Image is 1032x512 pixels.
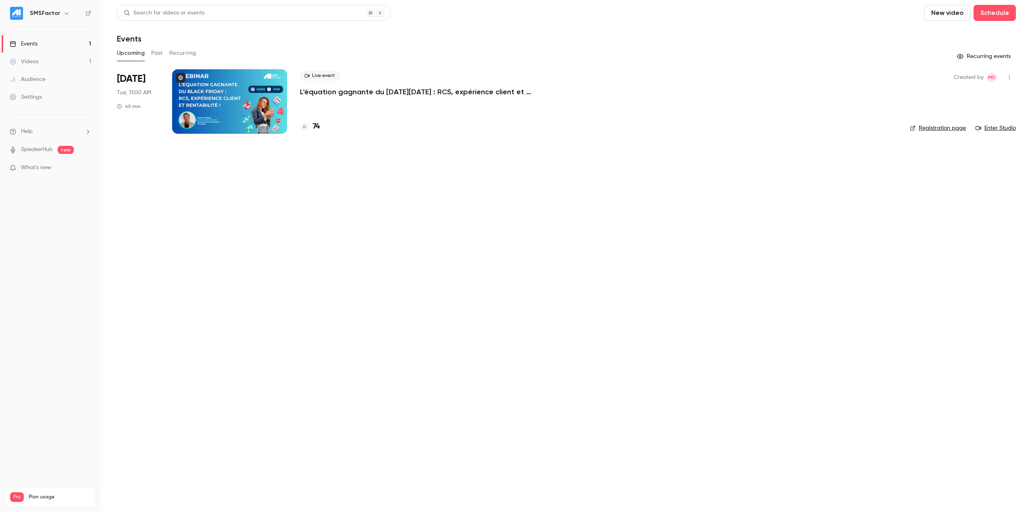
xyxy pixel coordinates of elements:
[300,121,320,132] a: 74
[10,93,42,101] div: Settings
[300,87,542,97] a: L'équation gagnante du [DATE][DATE] : RCS, expérience client et rentabilité !
[117,69,159,134] div: Sep 30 Tue, 11:00 AM (Europe/Paris)
[10,58,38,66] div: Videos
[21,127,33,136] span: Help
[953,50,1016,63] button: Recurring events
[117,73,146,85] span: [DATE]
[30,9,60,17] h6: SMSFactor
[300,71,340,81] span: Live event
[124,9,204,17] div: Search for videos or events
[10,7,23,20] img: SMSFactor
[910,124,966,132] a: Registration page
[987,73,997,82] span: Marie Delamarre
[21,164,51,172] span: What's new
[151,47,163,60] button: Past
[313,121,320,132] h4: 74
[169,47,196,60] button: Recurring
[924,5,970,21] button: New video
[10,40,37,48] div: Events
[117,103,141,110] div: 45 min
[988,73,996,82] span: MD
[117,34,141,44] h1: Events
[117,89,151,97] span: Tue, 11:00 AM
[58,146,74,154] span: new
[976,124,1016,132] a: Enter Studio
[974,5,1016,21] button: Schedule
[81,164,91,172] iframe: Noticeable Trigger
[10,75,46,83] div: Audience
[117,47,145,60] button: Upcoming
[10,492,24,502] span: Pro
[29,494,91,500] span: Plan usage
[21,145,53,154] a: SpeakerHub
[10,127,91,136] li: help-dropdown-opener
[954,73,984,82] span: Created by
